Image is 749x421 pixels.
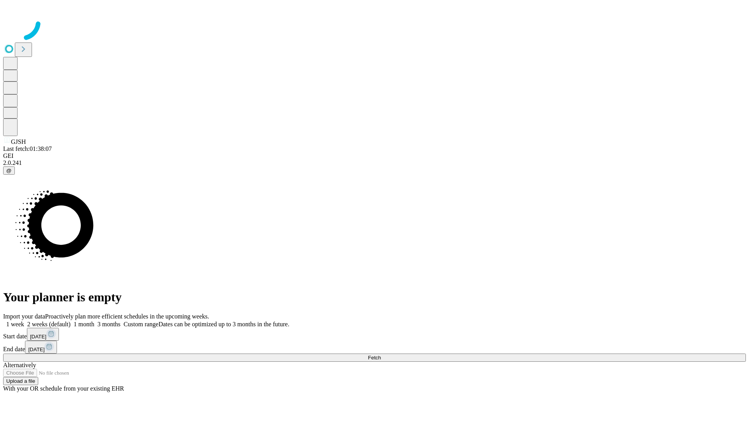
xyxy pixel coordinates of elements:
[3,145,52,152] span: Last fetch: 01:38:07
[98,321,121,327] span: 3 months
[158,321,289,327] span: Dates can be optimized up to 3 months in the future.
[11,138,26,145] span: GJSH
[3,290,746,304] h1: Your planner is empty
[3,313,45,320] span: Import your data
[3,166,15,175] button: @
[3,328,746,341] div: Start date
[25,341,57,354] button: [DATE]
[3,152,746,159] div: GEI
[3,377,38,385] button: Upload a file
[30,334,46,340] span: [DATE]
[27,321,71,327] span: 2 weeks (default)
[368,355,381,361] span: Fetch
[27,328,59,341] button: [DATE]
[6,168,12,173] span: @
[3,385,124,392] span: With your OR schedule from your existing EHR
[124,321,158,327] span: Custom range
[6,321,24,327] span: 1 week
[74,321,94,327] span: 1 month
[3,362,36,368] span: Alternatively
[28,347,44,352] span: [DATE]
[3,354,746,362] button: Fetch
[3,341,746,354] div: End date
[3,159,746,166] div: 2.0.241
[45,313,209,320] span: Proactively plan more efficient schedules in the upcoming weeks.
